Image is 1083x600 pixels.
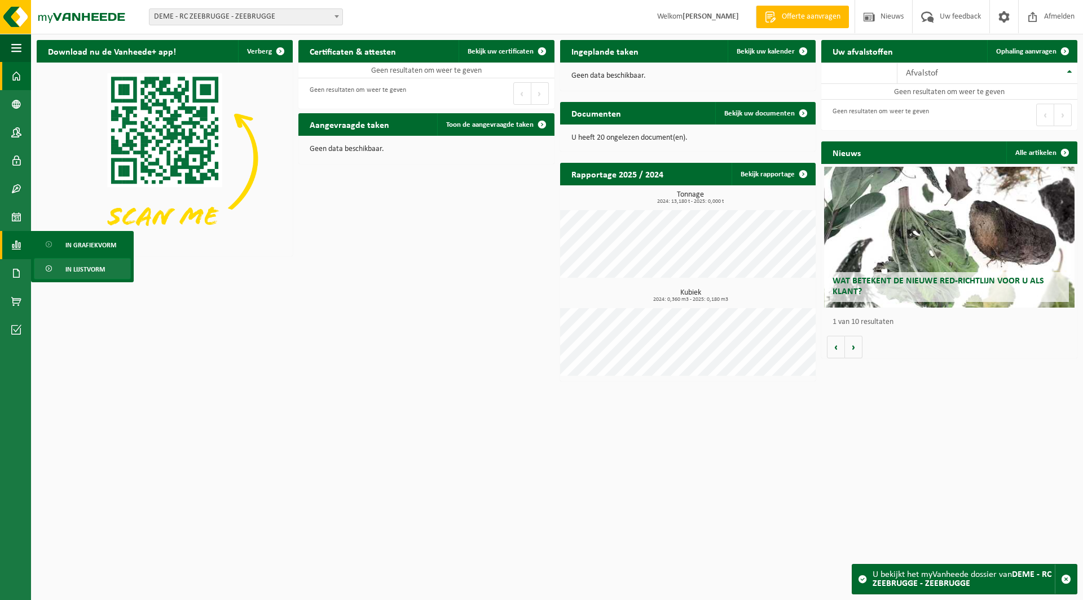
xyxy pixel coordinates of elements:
h2: Download nu de Vanheede+ app! [37,40,187,62]
button: Next [1054,104,1072,126]
button: Verberg [238,40,292,63]
span: Verberg [247,48,272,55]
div: Geen resultaten om weer te geven [827,103,929,127]
button: Volgende [845,336,862,358]
button: Previous [1036,104,1054,126]
a: Bekijk uw kalender [728,40,815,63]
span: Ophaling aanvragen [996,48,1056,55]
span: Offerte aanvragen [779,11,843,23]
a: Ophaling aanvragen [987,40,1076,63]
h2: Uw afvalstoffen [821,40,904,62]
button: Next [531,82,549,105]
h2: Ingeplande taken [560,40,650,62]
span: In grafiekvorm [65,234,116,256]
button: Previous [513,82,531,105]
strong: [PERSON_NAME] [683,12,739,21]
div: U bekijkt het myVanheede dossier van [873,565,1055,594]
span: In lijstvorm [65,259,105,280]
a: Wat betekent de nieuwe RED-richtlijn voor u als klant? [824,167,1075,308]
span: 2024: 0,360 m3 - 2025: 0,180 m3 [566,297,816,303]
span: Bekijk uw certificaten [468,48,534,55]
a: Bekijk rapportage [732,163,815,185]
a: In grafiekvorm [34,234,131,255]
a: In lijstvorm [34,258,131,279]
span: Wat betekent de nieuwe RED-richtlijn voor u als klant? [833,277,1044,296]
p: Geen data beschikbaar. [310,145,543,153]
button: Vorige [827,336,845,358]
h2: Nieuws [821,141,872,163]
strong: DEME - RC ZEEBRUGGE - ZEEBRUGGE [873,570,1051,588]
h2: Aangevraagde taken [298,113,400,135]
img: Download de VHEPlus App [37,63,293,254]
h3: Kubiek [566,289,816,303]
span: Bekijk uw kalender [737,48,795,55]
a: Alle artikelen [1006,141,1076,164]
h3: Tonnage [566,191,816,205]
h2: Certificaten & attesten [298,40,407,62]
a: Bekijk uw documenten [715,102,815,125]
span: Toon de aangevraagde taken [446,121,534,128]
span: Afvalstof [906,69,938,78]
p: Geen data beschikbaar. [571,72,805,80]
span: DEME - RC ZEEBRUGGE - ZEEBRUGGE [149,8,343,25]
h2: Rapportage 2025 / 2024 [560,163,675,185]
p: 1 van 10 resultaten [833,318,1072,326]
span: DEME - RC ZEEBRUGGE - ZEEBRUGGE [149,9,342,25]
a: Bekijk uw certificaten [459,40,553,63]
h2: Documenten [560,102,632,124]
div: Geen resultaten om weer te geven [304,81,406,106]
a: Offerte aanvragen [756,6,849,28]
td: Geen resultaten om weer te geven [821,84,1077,100]
span: 2024: 13,180 t - 2025: 0,000 t [566,199,816,205]
a: Toon de aangevraagde taken [437,113,553,136]
p: U heeft 20 ongelezen document(en). [571,134,805,142]
span: Bekijk uw documenten [724,110,795,117]
td: Geen resultaten om weer te geven [298,63,554,78]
